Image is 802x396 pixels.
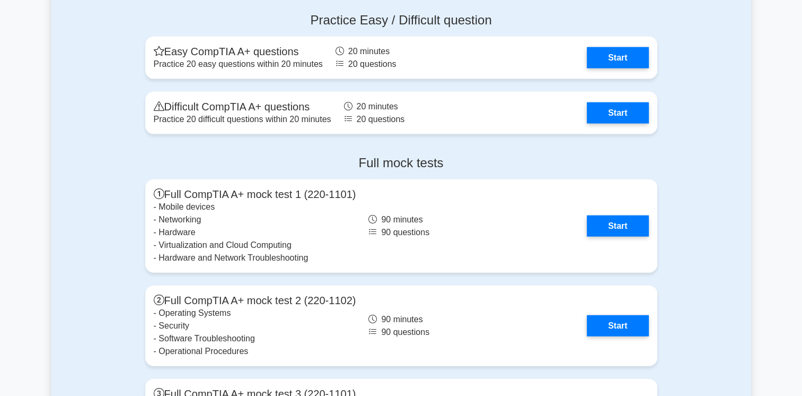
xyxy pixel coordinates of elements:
h4: Full mock tests [145,156,657,171]
a: Start [587,315,648,337]
a: Start [587,102,648,124]
a: Start [587,47,648,68]
h4: Practice Easy / Difficult question [145,13,657,28]
a: Start [587,216,648,237]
